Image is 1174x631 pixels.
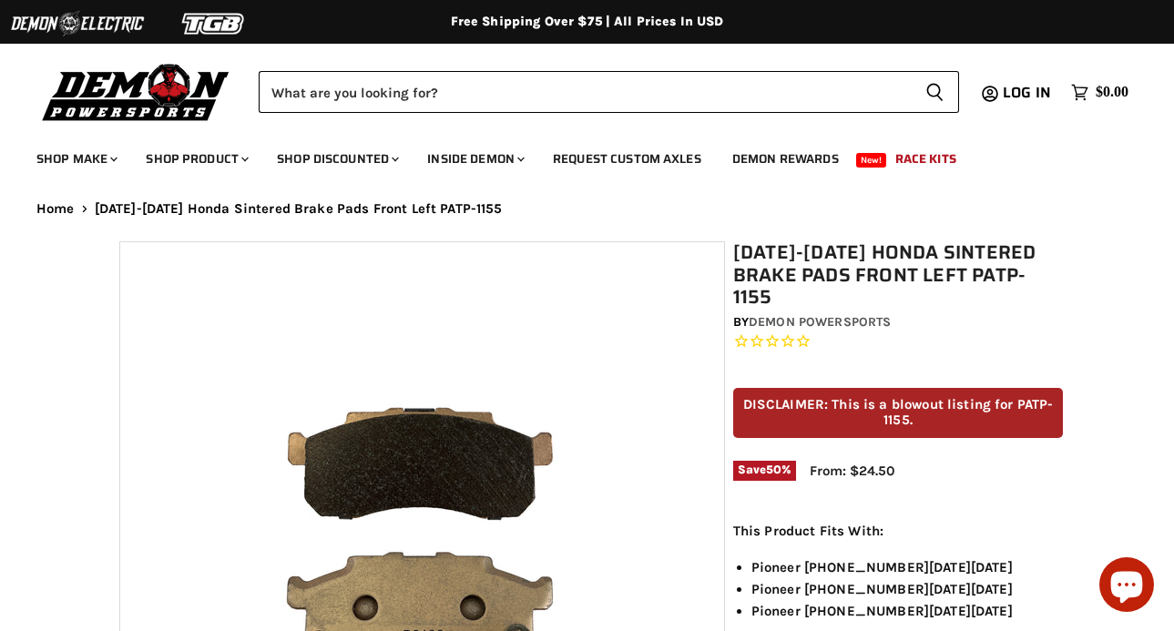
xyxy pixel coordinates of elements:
inbox-online-store-chat: Shopify online store chat [1094,557,1159,616]
li: Pioneer [PHONE_NUMBER][DATE][DATE] [751,600,1064,622]
span: Save % [733,461,796,481]
span: Rated 0.0 out of 5 stars 0 reviews [733,332,1064,351]
a: Race Kits [882,140,970,178]
input: Search [259,71,911,113]
div: by [733,312,1064,332]
span: Log in [1003,81,1051,104]
img: Demon Electric Logo 2 [9,6,146,41]
form: Product [259,71,959,113]
p: DISCLAIMER: This is a blowout listing for PATP-1155. [733,388,1064,438]
img: TGB Logo 2 [146,6,282,41]
span: 50 [766,463,781,476]
span: $0.00 [1096,84,1128,101]
span: From: $24.50 [810,463,894,479]
a: Home [36,201,75,217]
span: [DATE]-[DATE] Honda Sintered Brake Pads Front Left PATP-1155 [95,201,503,217]
a: Shop Make [23,140,128,178]
a: Shop Product [132,140,260,178]
p: This Product Fits With: [733,520,1064,542]
h1: [DATE]-[DATE] Honda Sintered Brake Pads Front Left PATP-1155 [733,241,1064,309]
a: Demon Rewards [719,140,852,178]
a: $0.00 [1062,79,1138,106]
a: Demon Powersports [749,314,891,330]
ul: Main menu [23,133,1124,178]
a: Inside Demon [413,140,536,178]
li: Pioneer [PHONE_NUMBER][DATE][DATE] [751,578,1064,600]
img: Demon Powersports [36,59,236,124]
a: Log in [995,85,1062,101]
a: Request Custom Axles [539,140,715,178]
a: Shop Discounted [263,140,410,178]
li: Pioneer [PHONE_NUMBER][DATE][DATE] [751,556,1064,578]
button: Search [911,71,959,113]
span: New! [856,153,887,168]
